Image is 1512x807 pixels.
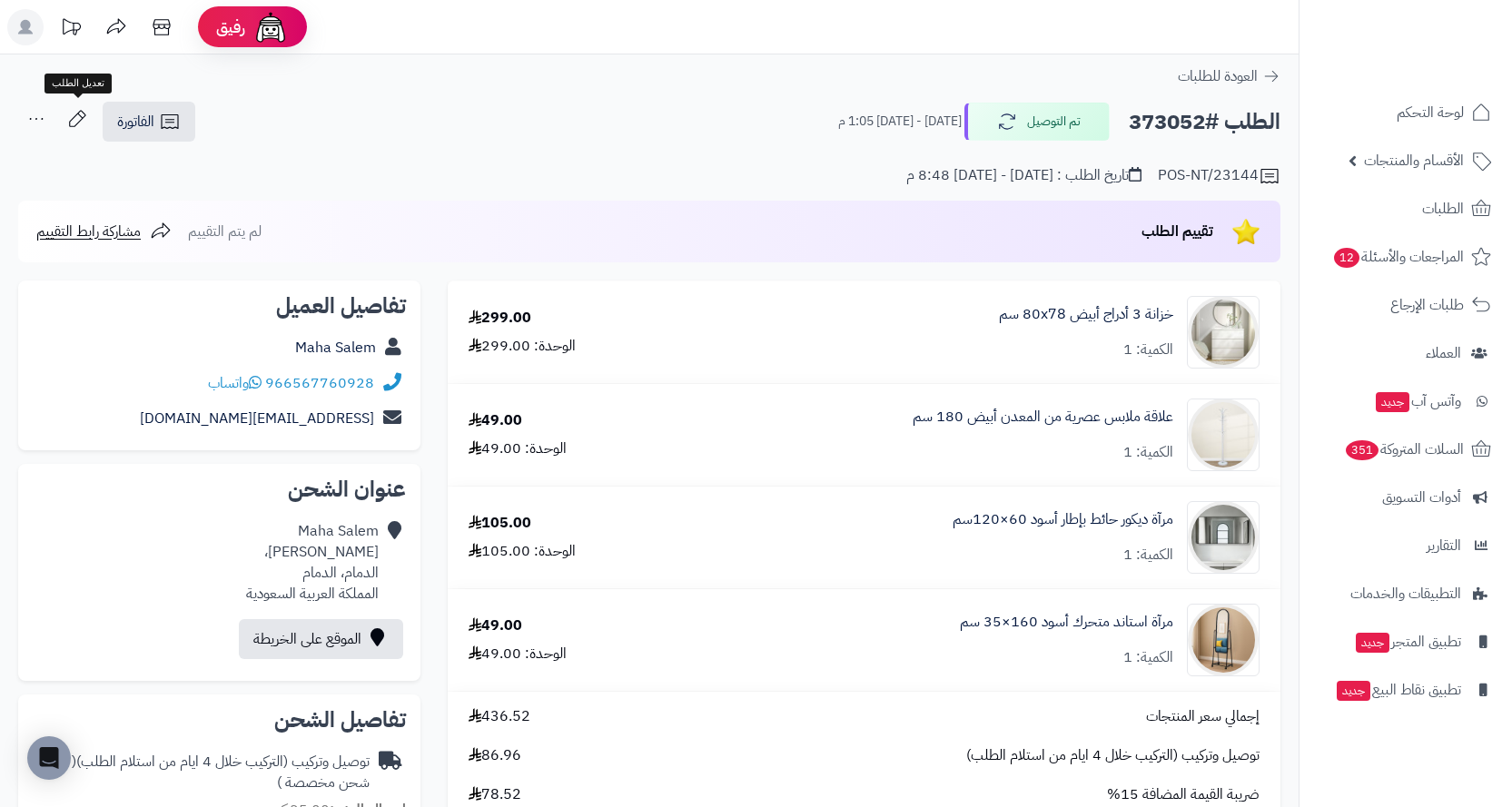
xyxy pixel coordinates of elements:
a: مرآة استاند متحرك أسود 160×35 سم [960,612,1173,633]
div: 299.00 [469,308,531,329]
span: تطبيق نقاط البيع [1335,677,1461,703]
a: مشاركة رابط التقييم [36,221,172,242]
h2: تفاصيل العميل [33,295,406,317]
span: طلبات الإرجاع [1390,292,1464,318]
a: طلبات الإرجاع [1310,283,1501,327]
div: تاريخ الطلب : [DATE] - [DATE] 8:48 م [906,165,1141,186]
span: العملاء [1426,340,1461,366]
span: المراجعات والأسئلة [1332,244,1464,270]
a: الفاتورة [103,102,195,142]
span: العودة للطلبات [1178,65,1258,87]
a: العودة للطلبات [1178,65,1280,87]
a: علاقة ملابس عصرية من المعدن أبيض 180 سم [913,407,1173,428]
span: 436.52 [469,706,530,727]
div: Open Intercom Messenger [27,736,71,780]
div: الكمية: 1 [1123,340,1173,360]
span: جديد [1356,633,1389,653]
span: جديد [1376,392,1409,412]
a: العملاء [1310,331,1501,375]
div: الكمية: 1 [1123,545,1173,566]
span: رفيق [216,16,245,38]
span: الطلبات [1422,196,1464,221]
span: 86.96 [469,745,521,766]
div: الوحدة: 105.00 [469,541,576,562]
span: جديد [1337,681,1370,701]
a: التقارير [1310,524,1501,567]
div: توصيل وتركيب (التركيب خلال 4 ايام من استلام الطلب) [33,752,370,793]
img: 1747726412-1722524118422-1707225732053-1702539019812-884456456456-90x90.jpg [1188,296,1259,369]
div: الوحدة: 49.00 [469,438,567,459]
a: المراجعات والأسئلة12 [1310,235,1501,279]
span: 12 [1334,248,1359,268]
span: تقييم الطلب [1141,221,1213,242]
div: 49.00 [469,410,522,431]
div: الوحدة: 299.00 [469,336,576,357]
span: السلات المتروكة [1344,437,1464,462]
span: 351 [1346,440,1379,460]
h2: تفاصيل الشحن [33,709,406,731]
div: الكمية: 1 [1123,442,1173,463]
img: ai-face.png [252,9,289,45]
a: أدوات التسويق [1310,476,1501,519]
a: تطبيق المتجرجديد [1310,620,1501,664]
span: توصيل وتركيب (التركيب خلال 4 ايام من استلام الطلب) [966,745,1260,766]
a: تحديثات المنصة [48,9,94,50]
span: مشاركة رابط التقييم [36,221,141,242]
span: إجمالي سعر المنتجات [1146,706,1260,727]
a: الموقع على الخريطة [239,619,403,659]
img: 1753188072-1-90x90.jpg [1188,604,1259,676]
div: الكمية: 1 [1123,647,1173,668]
div: 105.00 [469,513,531,534]
span: الأقسام والمنتجات [1364,148,1464,173]
a: الطلبات [1310,187,1501,231]
a: 966567760928 [265,372,374,394]
span: لوحة التحكم [1397,100,1464,125]
span: التقارير [1427,533,1461,558]
small: [DATE] - [DATE] 1:05 م [838,113,962,131]
a: Maha Salem [295,337,376,359]
a: واتساب [208,372,262,394]
h2: عنوان الشحن [33,478,406,500]
a: [EMAIL_ADDRESS][DOMAIN_NAME] [140,408,374,429]
button: تم التوصيل [964,103,1110,141]
span: التطبيقات والخدمات [1350,581,1461,606]
a: مرآة ديكور حائط بإطار أسود 60×120سم [953,509,1173,530]
a: خزانة 3 أدراج أبيض ‎80x78 سم‏ [999,304,1173,325]
a: وآتس آبجديد [1310,379,1501,423]
a: لوحة التحكم [1310,91,1501,134]
h2: الطلب #373052 [1129,103,1280,141]
span: الفاتورة [117,111,154,133]
span: ضريبة القيمة المضافة 15% [1107,784,1260,805]
img: 1752316796-1-90x90.jpg [1188,399,1259,471]
span: وآتس آب [1374,389,1461,414]
span: لم يتم التقييم [188,221,262,242]
span: أدوات التسويق [1382,485,1461,510]
img: 1753182267-1-90x90.jpg [1188,501,1259,574]
div: الوحدة: 49.00 [469,644,567,664]
span: 78.52 [469,784,521,805]
span: تطبيق المتجر [1354,629,1461,654]
a: السلات المتروكة351 [1310,428,1501,471]
div: تعديل الطلب [44,74,112,93]
div: Maha Salem [PERSON_NAME]، الدمام، الدمام المملكة العربية السعودية [246,521,379,604]
a: تطبيق نقاط البيعجديد [1310,668,1501,712]
div: POS-NT/23144 [1158,165,1280,187]
a: التطبيقات والخدمات [1310,572,1501,615]
div: 49.00 [469,615,522,636]
img: logo-2.png [1388,49,1495,87]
